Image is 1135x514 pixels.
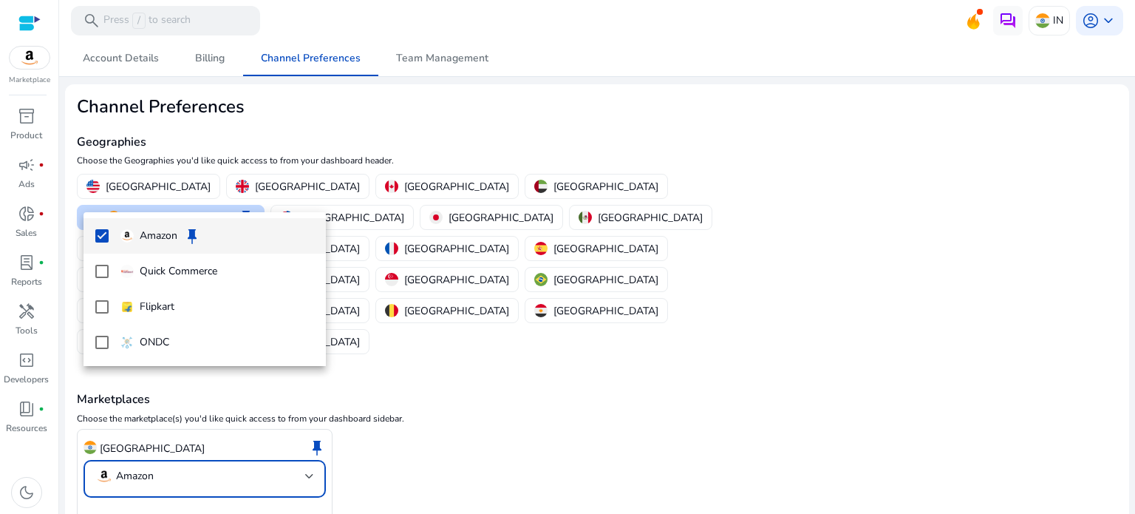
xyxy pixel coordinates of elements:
img: flipkart.svg [120,300,134,314]
img: amazon.svg [120,229,134,243]
p: Quick Commerce [140,263,217,280]
p: Amazon [140,228,177,244]
img: ondc-sm.webp [120,336,134,349]
span: keep [183,227,201,245]
img: quick-commerce.gif [120,265,134,278]
p: ONDC [140,334,169,351]
p: Flipkart [140,299,174,315]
